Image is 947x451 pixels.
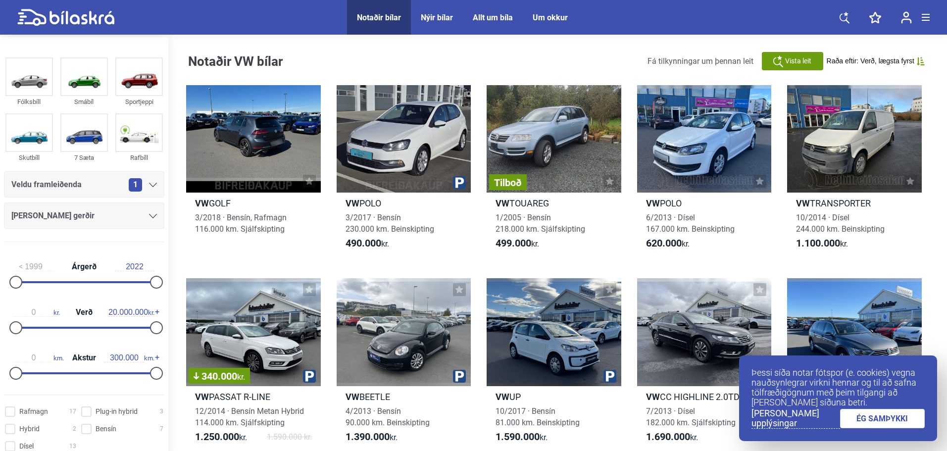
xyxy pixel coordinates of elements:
a: Notaðir bílar [357,13,401,22]
img: parking.png [603,370,616,383]
span: kr. [646,431,698,443]
a: VWPOLO3/2017 · Bensín230.000 km. Beinskipting490.000kr. [337,85,471,258]
span: kr. [14,308,60,317]
span: Akstur [70,354,99,362]
span: 1.590.000 kr. [267,431,312,443]
span: Vista leit [785,56,811,66]
span: Plug-in hybrid [96,406,138,417]
div: Smábíl [60,96,108,107]
b: VW [496,198,509,208]
span: Tilboð [494,178,522,188]
b: 1.250.000 [195,431,239,443]
span: kr. [496,431,548,443]
b: VW [496,392,509,402]
div: Rafbíll [115,152,163,163]
a: ÉG SAMÞYKKI [840,409,925,428]
div: Fólksbíll [5,96,53,107]
b: VW [195,198,209,208]
a: VWGOLF3/2018 · Bensín, Rafmagn116.000 km. Sjálfskipting [186,85,321,258]
span: km. [104,353,154,362]
div: 7 Sæta [60,152,108,163]
img: parking.png [453,176,466,189]
span: 12/2014 · Bensín Metan Hybrid 114.000 km. Sjálfskipting [195,406,304,427]
a: [PERSON_NAME] upplýsingar [751,408,840,429]
b: 1.100.000 [796,237,840,249]
span: Verð [73,308,95,316]
b: VW [346,392,359,402]
b: 620.000 [646,237,682,249]
span: 10/2014 · Dísel 244.000 km. Beinskipting [796,213,885,234]
img: parking.png [453,370,466,383]
span: 17 [69,406,76,417]
span: 10/2017 · Bensín 81.000 km. Beinskipting [496,406,580,427]
span: 7/2013 · Dísel 182.000 km. Sjálfskipting [646,406,736,427]
b: 490.000 [346,237,381,249]
b: 1.590.000 [496,431,540,443]
span: kr. [496,238,539,250]
b: VW [195,392,209,402]
span: Árgerð [69,263,99,271]
h2: CC HIGHLINE 2.0TDI [637,391,772,402]
span: kr. [108,308,154,317]
a: Um okkur [533,13,568,22]
span: 2 [73,424,76,434]
h2: PASSAT R-LINE [186,391,321,402]
span: 340.000 [194,371,245,381]
span: kr. [237,372,245,382]
span: Rafmagn [19,406,48,417]
span: 3 [160,406,163,417]
h2: POLO [337,198,471,209]
b: 1.790.000 [796,431,840,443]
h2: UP [487,391,621,402]
span: Hybrid [19,424,40,434]
p: Þessi síða notar fótspor (e. cookies) vegna nauðsynlegrar virkni hennar og til að safna tölfræðig... [751,368,925,407]
b: VW [346,198,359,208]
span: km. [14,353,64,362]
div: Skutbíll [5,152,53,163]
h2: TOUAREG [487,198,621,209]
a: Nýir bílar [421,13,453,22]
b: 1.390.000 [346,431,390,443]
span: Fá tilkynningar um þennan leit [648,56,753,66]
span: 1/2005 · Bensín 218.000 km. Sjálfskipting [496,213,585,234]
span: 4/2013 · Bensín 90.000 km. Beinskipting [346,406,430,427]
h2: POLO [637,198,772,209]
span: kr. [346,431,398,443]
a: Allt um bíla [473,13,513,22]
span: [PERSON_NAME] gerðir [11,209,95,223]
span: kr. [195,431,247,443]
h2: TRANSPORTER [787,198,922,209]
span: 3/2018 · Bensín, Rafmagn 116.000 km. Sjálfskipting [195,213,287,234]
a: VWPOLO6/2013 · Dísel167.000 km. Beinskipting620.000kr. [637,85,772,258]
img: user-login.svg [901,11,912,24]
span: Veldu framleiðenda [11,178,82,192]
b: VW [796,198,810,208]
h2: BEETLE [337,391,471,402]
b: VW [646,392,660,402]
span: 7 [160,424,163,434]
span: 1 [129,178,142,192]
a: TilboðVWTOUAREG1/2005 · Bensín218.000 km. Sjálfskipting499.000kr. [487,85,621,258]
b: VW [646,198,660,208]
span: Raða eftir: Verð, lægsta fyrst [827,57,914,65]
b: 499.000 [496,237,531,249]
h1: Notaðir VW bílar [188,55,295,68]
span: kr. [646,238,690,250]
button: Raða eftir: Verð, lægsta fyrst [827,57,925,65]
span: kr. [346,238,389,250]
b: 1.690.000 [646,431,690,443]
span: 3/2017 · Bensín 230.000 km. Beinskipting [346,213,434,234]
span: Bensín [96,424,116,434]
h2: GOLF [186,198,321,209]
span: 6/2013 · Dísel 167.000 km. Beinskipting [646,213,735,234]
a: VWTRANSPORTER10/2014 · Dísel244.000 km. Beinskipting1.100.000kr. [787,85,922,258]
img: parking.png [303,370,316,383]
div: Sportjeppi [115,96,163,107]
span: kr. [796,238,848,250]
